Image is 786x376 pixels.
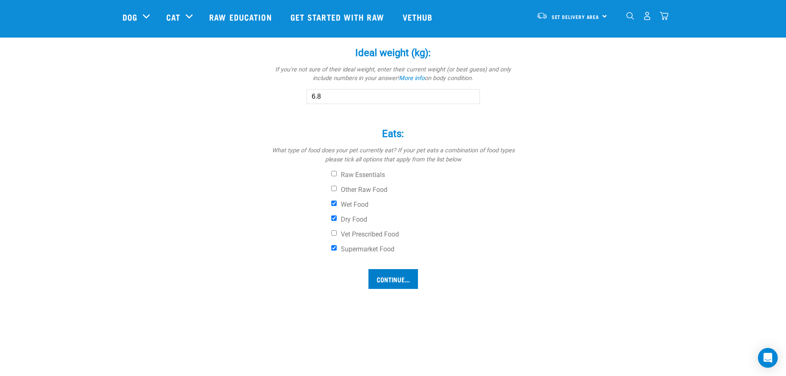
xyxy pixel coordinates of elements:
a: Dog [123,11,137,23]
a: Raw Education [201,0,282,33]
label: Raw Essentials [331,171,517,179]
img: user.png [643,12,651,20]
p: If you're not sure of their ideal weight, enter their current weight (or best guess) and only inc... [269,65,517,83]
input: Other Raw Food [331,186,337,191]
input: Supermarket Food [331,245,337,251]
label: Dry Food [331,215,517,224]
input: Vet Prescribed Food [331,230,337,236]
input: Dry Food [331,215,337,221]
label: Supermarket Food [331,245,517,253]
label: Wet Food [331,201,517,209]
img: home-icon@2x.png [660,12,668,20]
label: Other Raw Food [331,186,517,194]
a: Get started with Raw [282,0,394,33]
p: What type of food does your pet currently eat? If your pet eats a combination of food types pleas... [269,146,517,164]
label: Vet Prescribed Food [331,230,517,239]
label: Ideal weight (kg): [269,45,517,60]
label: Eats: [269,126,517,141]
input: Raw Essentials [331,171,337,176]
input: Wet Food [331,201,337,206]
input: Continue... [368,269,418,289]
img: home-icon-1@2x.png [626,12,634,20]
div: Open Intercom Messenger [758,348,778,368]
a: Vethub [394,0,443,33]
a: More info [399,75,425,82]
img: van-moving.png [536,12,548,19]
span: Set Delivery Area [552,15,600,18]
a: Cat [166,11,180,23]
